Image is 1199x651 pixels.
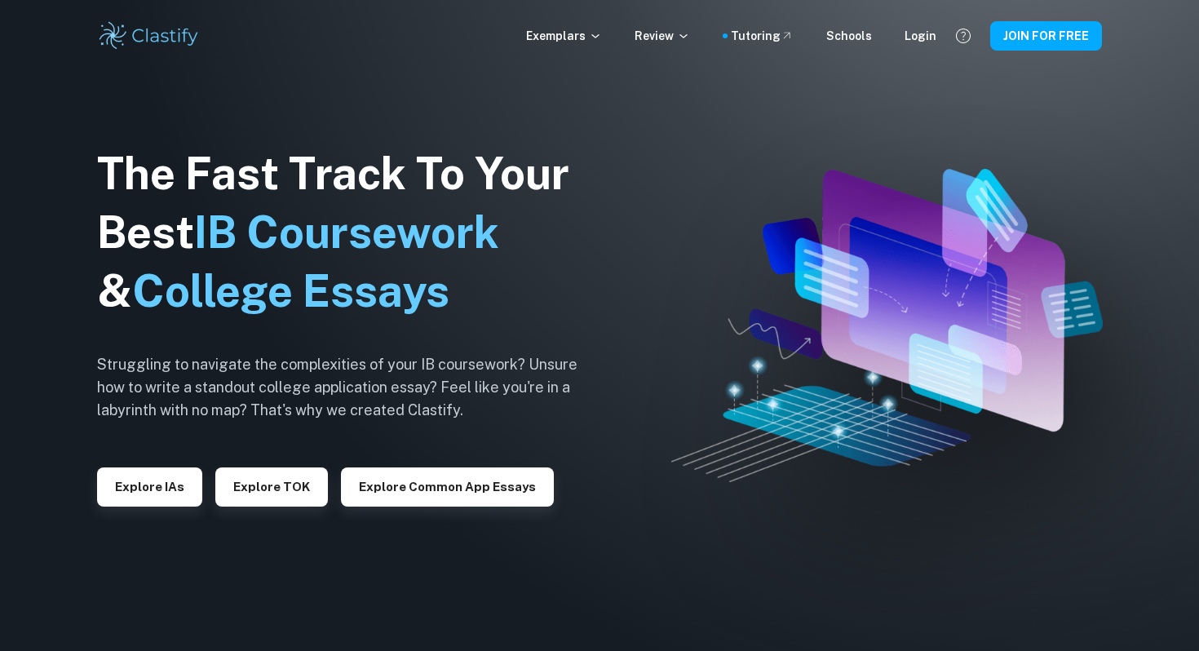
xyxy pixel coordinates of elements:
h1: The Fast Track To Your Best & [97,144,603,321]
a: Login [905,27,936,45]
img: Clastify hero [671,169,1104,481]
button: Help and Feedback [949,22,977,50]
button: Explore TOK [215,467,328,507]
p: Exemplars [526,27,602,45]
a: Explore TOK [215,478,328,494]
h6: Struggling to navigate the complexities of your IB coursework? Unsure how to write a standout col... [97,353,603,422]
a: Explore IAs [97,478,202,494]
a: Tutoring [731,27,794,45]
a: Explore Common App essays [341,478,554,494]
a: Schools [826,27,872,45]
button: JOIN FOR FREE [990,21,1102,51]
span: IB Coursework [194,206,499,258]
span: College Essays [132,265,449,317]
p: Review [635,27,690,45]
button: Explore IAs [97,467,202,507]
button: Explore Common App essays [341,467,554,507]
img: Clastify logo [97,20,201,52]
